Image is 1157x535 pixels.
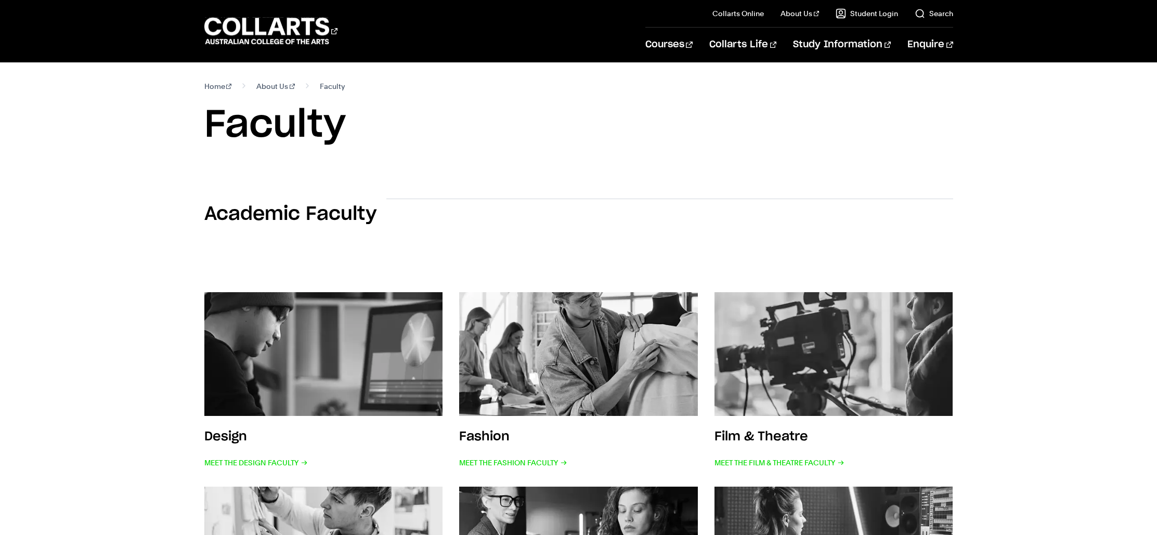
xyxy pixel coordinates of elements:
a: Search [915,8,953,19]
a: Design Meet the Design Faculty [204,292,443,470]
span: Faculty [320,79,345,94]
span: Meet the Design Faculty [204,455,308,470]
span: Meet the Film & Theatre Faculty [714,455,844,470]
a: Collarts Online [712,8,764,19]
a: Film & Theatre Meet the Film & Theatre Faculty [714,292,953,470]
a: Collarts Life [709,28,776,62]
a: Student Login [836,8,898,19]
h2: Academic Faculty [204,203,376,226]
h1: Faculty [204,102,953,149]
span: Meet the Fashion Faculty [459,455,567,470]
a: Enquire [907,28,953,62]
a: Fashion Meet the Fashion Faculty [459,292,698,470]
div: Go to homepage [204,16,337,46]
h3: Fashion [459,430,510,443]
a: Study Information [793,28,891,62]
a: About Us [781,8,819,19]
h3: Design [204,430,247,443]
a: About Us [256,79,295,94]
h3: Film & Theatre [714,430,808,443]
a: Home [204,79,232,94]
a: Courses [645,28,693,62]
